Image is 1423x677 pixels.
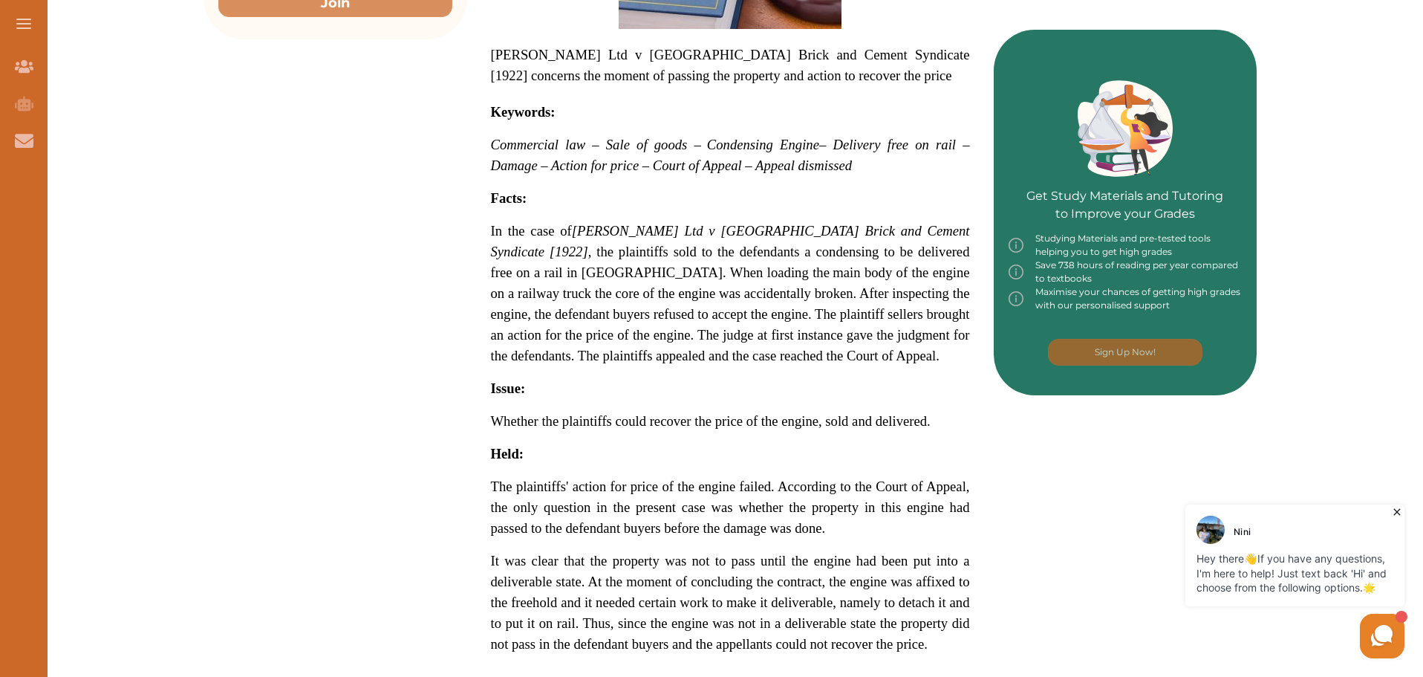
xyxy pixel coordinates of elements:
span: [PERSON_NAME] Ltd v [GEOGRAPHIC_DATA] Brick and Cement Syndicate [1922] concerns the moment of pa... [491,47,970,83]
span: [PERSON_NAME] Ltd v [GEOGRAPHIC_DATA] Brick and Cement Syndicate [1922] [491,223,970,259]
span: main body of the engine on a railway truck the core of the engine was accidentally broken. After ... [491,265,970,363]
div: Studying Materials and pre-tested tools helping you to get high grades [1009,232,1243,259]
iframe: HelpCrunch [1067,501,1408,662]
span: – Delivery free on rail – Damage – Action for price – Court of Appeal – Appeal dismissed [491,137,970,173]
strong: Issue: [491,380,526,396]
button: [object Object] [1048,339,1202,366]
p: Get Study Materials and Tutoring to Improve your Grades [1026,146,1223,223]
iframe: Reviews Badge Ribbon Widget [1012,455,1294,490]
span: Commercial law – Sale of goods – [491,137,701,152]
span: Condensing Engine [707,137,819,152]
span: It was clear that the property was not to pass until the engine had been put into a deliverable s... [491,553,970,652]
strong: Keywords: [491,104,556,120]
strong: Held: [491,446,524,461]
p: Sign Up Now! [1095,346,1156,359]
div: Save 738 hours of reading per year compared to textbooks [1009,259,1243,285]
span: In the case of , the plaintiffs sold to the defendants a condensing to be delivered free on a rai... [491,223,970,280]
span: Whether the plaintiffs could recover the price of the engine, sold and delivered. [491,413,931,429]
div: Maximise your chances of getting high grades with our personalised support [1009,285,1243,312]
img: info-img [1009,259,1023,285]
strong: Facts: [491,190,527,206]
img: info-img [1009,232,1023,259]
img: Green card image [1078,80,1173,177]
img: info-img [1009,285,1023,312]
span: The plaintiffs' action for price of the engine failed. According to the Court of Appeal, the only... [491,479,970,536]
